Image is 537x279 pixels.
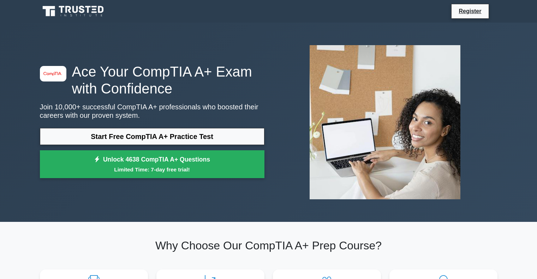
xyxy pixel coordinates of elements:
a: Register [454,7,485,16]
small: Limited Time: 7-day free trial! [49,165,256,174]
a: Start Free CompTIA A+ Practice Test [40,128,264,145]
h2: Why Choose Our CompTIA A+ Prep Course? [40,239,497,252]
a: Unlock 4638 CompTIA A+ QuestionsLimited Time: 7-day free trial! [40,150,264,178]
h1: Ace Your CompTIA A+ Exam with Confidence [40,63,264,97]
p: Join 10,000+ successful CompTIA A+ professionals who boosted their careers with our proven system. [40,103,264,120]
